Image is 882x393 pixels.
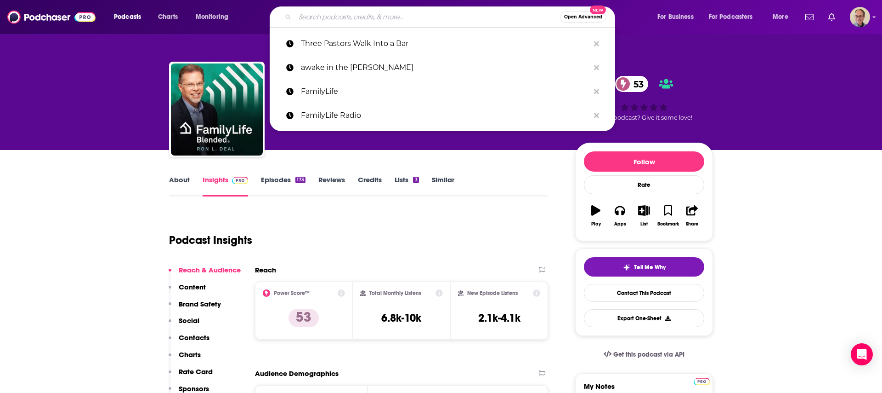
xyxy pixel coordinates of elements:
[169,333,209,350] button: Contacts
[369,290,421,296] h2: Total Monthly Listens
[152,10,183,24] a: Charts
[169,283,206,300] button: Content
[624,76,648,92] span: 53
[584,257,704,277] button: tell me why sparkleTell Me Why
[232,177,248,184] img: Podchaser Pro
[169,316,199,333] button: Social
[179,367,213,376] p: Rate Card
[656,199,680,232] button: Bookmark
[301,80,589,104] p: FamilyLife
[413,177,418,183] div: 3
[560,12,606,23] button: Open AdvancedNew
[680,199,704,232] button: Share
[7,8,96,26] img: Podchaser - Follow, Share and Rate Podcasts
[608,199,632,232] button: Apps
[614,221,626,227] div: Apps
[478,311,520,325] h3: 2.1k-4.1k
[196,11,228,23] span: Monitoring
[179,300,221,308] p: Brand Safety
[640,221,648,227] div: List
[179,350,201,359] p: Charts
[850,7,870,27] button: Show profile menu
[615,76,648,92] a: 53
[564,15,602,19] span: Open Advanced
[288,309,319,327] p: 53
[255,266,276,274] h2: Reach
[270,56,615,80] a: awake in the [PERSON_NAME]
[850,7,870,27] span: Logged in as tommy.lynch
[179,333,209,342] p: Contacts
[203,175,248,196] a: InsightsPodchaser Pro
[596,343,692,366] a: Get this podcast via API
[169,350,201,367] button: Charts
[432,175,454,196] a: Similar
[584,199,608,232] button: Play
[270,80,615,104] a: FamilyLife
[850,7,870,27] img: User Profile
[107,10,153,24] button: open menu
[825,9,839,25] a: Show notifications dropdown
[773,11,788,23] span: More
[179,316,199,325] p: Social
[301,32,589,56] p: Three Pastors Walk Into a Bar
[851,343,873,365] div: Open Intercom Messenger
[766,10,800,24] button: open menu
[634,264,666,271] span: Tell Me Why
[694,378,710,385] img: Podchaser Pro
[584,175,704,194] div: Rate
[255,369,339,378] h2: Audience Demographics
[381,311,421,325] h3: 6.8k-10k
[169,175,190,196] a: About
[169,367,213,384] button: Rate Card
[657,11,694,23] span: For Business
[179,384,209,393] p: Sponsors
[596,114,692,121] span: Good podcast? Give it some love!
[274,290,310,296] h2: Power Score™
[301,56,589,80] p: awake in the dawn
[261,175,305,196] a: Episodes173
[169,266,241,283] button: Reach & Audience
[179,266,241,274] p: Reach & Audience
[295,10,560,24] input: Search podcasts, credits, & more...
[651,10,705,24] button: open menu
[623,264,630,271] img: tell me why sparkle
[467,290,518,296] h2: New Episode Listens
[358,175,382,196] a: Credits
[802,9,817,25] a: Show notifications dropdown
[114,11,141,23] span: Podcasts
[179,283,206,291] p: Content
[657,221,679,227] div: Bookmark
[169,300,221,317] button: Brand Safety
[189,10,240,24] button: open menu
[318,175,345,196] a: Reviews
[575,70,713,127] div: 53Good podcast? Give it some love!
[613,351,684,358] span: Get this podcast via API
[686,221,698,227] div: Share
[301,104,589,127] p: FamilyLife Radio
[694,376,710,385] a: Pro website
[270,32,615,56] a: Three Pastors Walk Into a Bar
[171,64,263,156] img: FamilyLife Blended® Podcast
[703,10,766,24] button: open menu
[584,309,704,327] button: Export One-Sheet
[295,177,305,183] div: 173
[591,221,601,227] div: Play
[395,175,418,196] a: Lists3
[584,151,704,172] button: Follow
[169,233,252,247] h1: Podcast Insights
[270,104,615,127] a: FamilyLife Radio
[709,11,753,23] span: For Podcasters
[590,6,606,14] span: New
[584,284,704,302] a: Contact This Podcast
[158,11,178,23] span: Charts
[632,199,656,232] button: List
[278,6,624,28] div: Search podcasts, credits, & more...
